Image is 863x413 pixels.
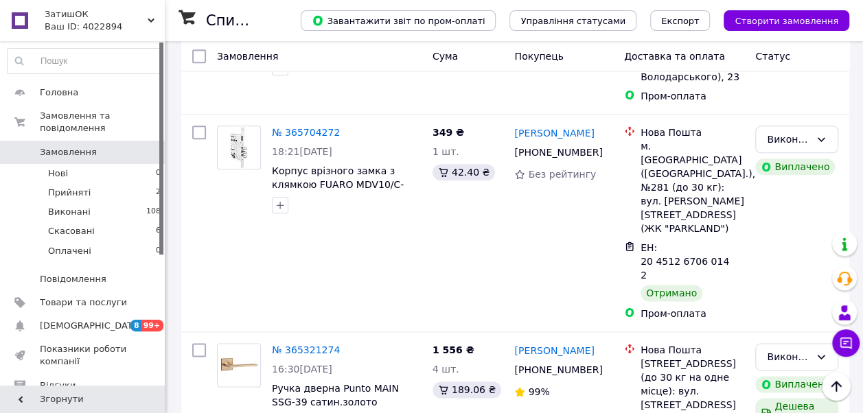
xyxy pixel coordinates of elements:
span: [DEMOGRAPHIC_DATA] [40,320,141,332]
a: [PERSON_NAME] [514,126,594,140]
span: Статус [755,51,790,62]
span: Замовлення [217,51,278,62]
span: Скасовані [48,225,95,237]
div: Нова Пошта [641,343,744,357]
span: Доставка та оплата [624,51,725,62]
div: Виконано [767,349,810,364]
span: 0 [156,167,161,180]
div: Виконано [767,132,810,147]
span: Замовлення [40,146,97,158]
span: 6 [156,225,161,237]
span: Управління статусами [520,16,625,26]
div: Виплачено [755,376,835,392]
span: Виконані [48,206,91,218]
span: Прийняті [48,187,91,199]
div: [PHONE_NUMBER] [511,360,602,379]
span: Без рейтингу [528,169,596,180]
span: 16:30[DATE] [272,364,332,375]
div: Пром-оплата [641,89,744,103]
div: 42.40 ₴ [433,164,495,180]
span: 108 [146,206,161,218]
span: 4 шт. [433,364,459,375]
a: Фото товару [217,126,261,169]
div: м. [GEOGRAPHIC_DATA] ([GEOGRAPHIC_DATA].), №281 (до 30 кг): вул. [PERSON_NAME][STREET_ADDRESS] (Ж... [641,139,744,235]
button: Управління статусами [509,10,636,31]
span: Оплачені [48,245,91,257]
a: [PERSON_NAME] [514,344,594,357]
img: Фото товару [229,126,249,169]
div: Виплачено [755,158,835,175]
span: 99% [528,386,549,397]
a: № 365704272 [272,127,340,138]
div: Ваш ID: 4022894 [45,21,165,33]
button: Завантажити звіт по пром-оплаті [301,10,496,31]
span: 99+ [141,320,164,331]
span: Експорт [661,16,700,26]
a: Корпус врізного замка з клямкою FUARO MDV10/C-60.85.3R14 [272,165,404,204]
span: 8 [130,320,141,331]
span: 2 [156,187,161,199]
span: 1 556 ₴ [433,344,474,355]
a: Створити замовлення [710,14,849,25]
span: Замовлення та повідомлення [40,110,165,134]
span: 349 ₴ [433,127,464,138]
a: Фото товару [217,343,261,387]
div: [STREET_ADDRESS] (до 30 кг на одне місце): вул. [STREET_ADDRESS] [641,357,744,412]
input: Пошук [8,49,161,73]
a: Ручка дверна Punto MAIN SSG-39 сатин.золото [272,383,399,408]
img: Фото товару [218,344,260,386]
span: Завантажити звіт по пром-оплаті [312,14,485,27]
div: Нова Пошта [641,126,744,139]
div: 189.06 ₴ [433,381,501,398]
span: Показники роботи компанії [40,343,127,368]
span: Cума [433,51,458,62]
span: 1 шт. [433,146,459,157]
div: [PHONE_NUMBER] [511,143,602,162]
span: Товари та послуги [40,296,127,309]
a: № 365321274 [272,344,340,355]
button: Експорт [650,10,711,31]
button: Чат з покупцем [832,329,860,357]
span: Головна [40,86,78,99]
div: Пром-оплата [641,307,744,320]
span: Нові [48,167,68,180]
span: Покупець [514,51,563,62]
span: Створити замовлення [735,16,838,26]
span: ЕН: 20 4512 6706 0142 [641,242,729,281]
button: Наверх [822,372,851,401]
span: Відгуки [40,379,76,392]
span: 0 [156,245,161,257]
span: Повідомлення [40,273,106,285]
span: ЗатишОК [45,8,148,21]
button: Створити замовлення [724,10,849,31]
span: 18:21[DATE] [272,146,332,157]
h1: Список замовлень [206,12,345,29]
div: Отримано [641,285,702,301]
